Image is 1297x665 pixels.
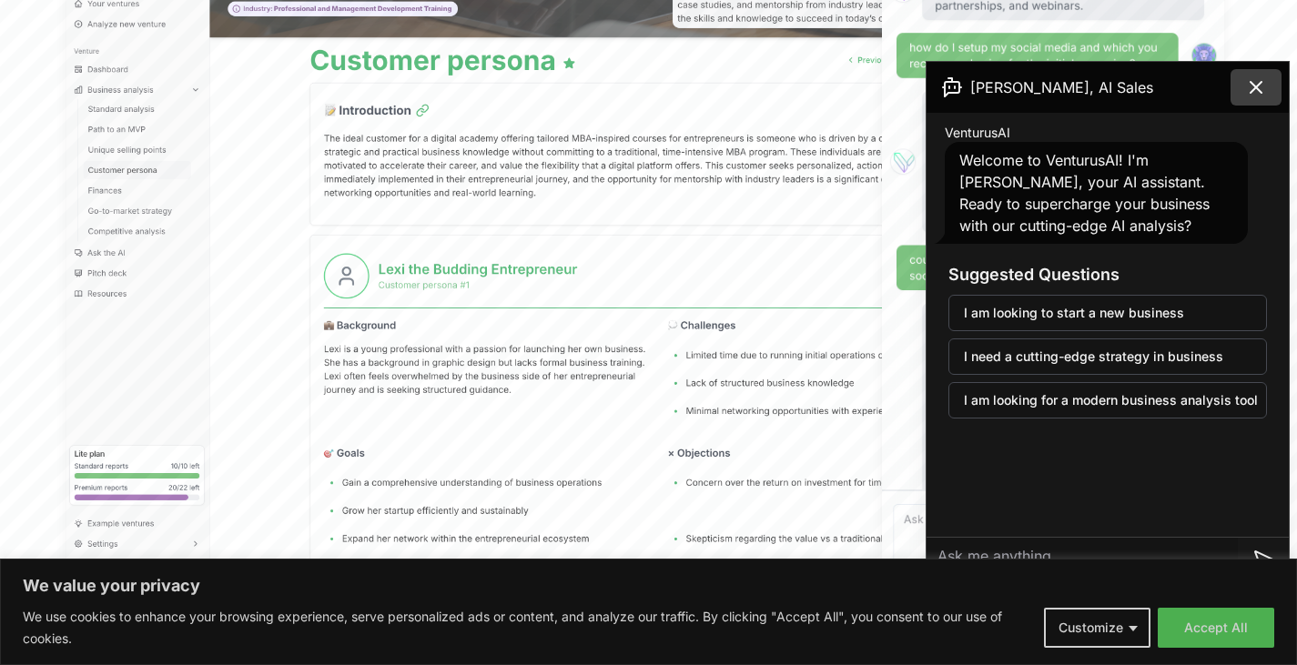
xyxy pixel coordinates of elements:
[1044,608,1150,648] button: Customize
[23,575,1274,597] p: We value your privacy
[948,262,1267,287] h3: Suggested Questions
[23,606,1030,650] p: We use cookies to enhance your browsing experience, serve personalized ads or content, and analyz...
[1158,608,1274,648] button: Accept All
[948,382,1267,418] button: I am looking for a modern business analysis tool
[970,76,1153,98] span: [PERSON_NAME], AI Sales
[959,151,1210,235] span: Welcome to VenturusAI! I'm [PERSON_NAME], your AI assistant. Ready to supercharge your business w...
[948,295,1267,331] button: I am looking to start a new business
[945,124,1010,142] span: VenturusAI
[948,338,1267,375] button: I need a cutting-edge strategy in business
